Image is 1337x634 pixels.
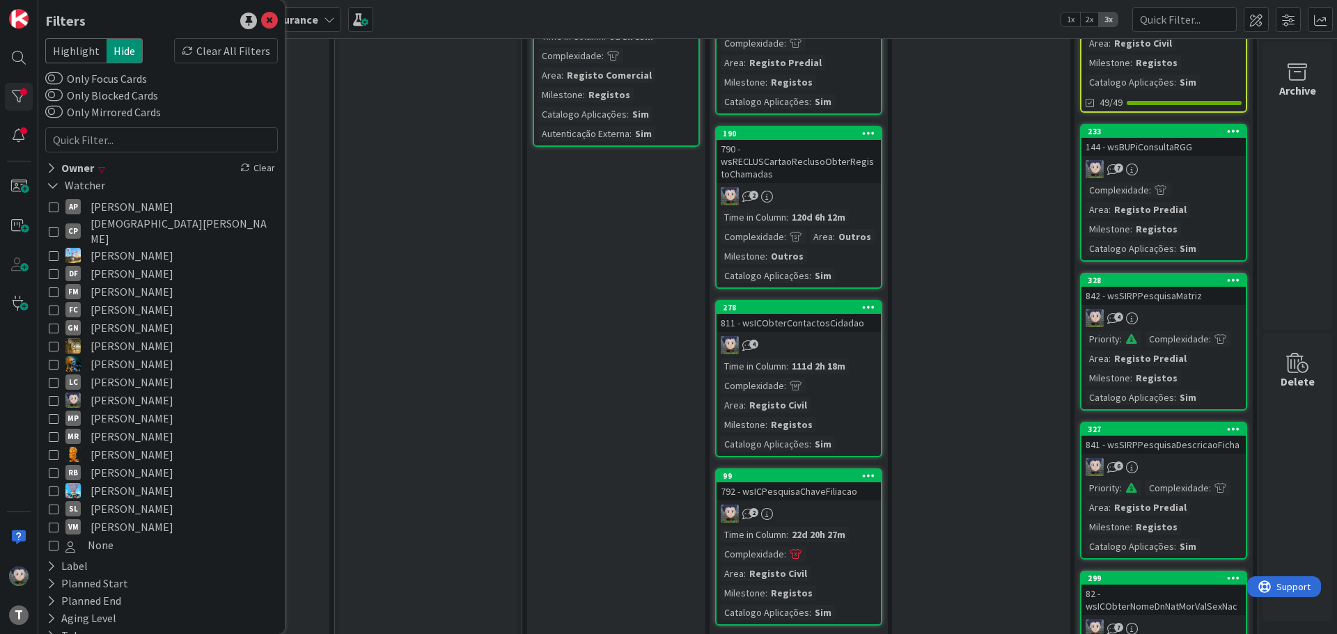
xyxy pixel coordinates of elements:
[538,126,630,141] div: Autenticação Externa
[91,373,173,391] span: [PERSON_NAME]
[721,527,786,542] div: Time in Column
[1081,287,1246,305] div: 842 - wsSIRPPesquisaMatriz
[49,391,274,409] button: LS [PERSON_NAME]
[49,409,274,427] button: MP [PERSON_NAME]
[717,505,881,523] div: LS
[717,470,881,500] div: 99792 - wsICPesquisaChaveFiliacao
[1086,55,1130,70] div: Milestone
[1086,351,1109,366] div: Area
[1081,423,1246,454] div: 327841 - wsSIRPPesquisaDescricaoFicha
[65,501,81,516] div: SL
[1086,539,1174,554] div: Catalogo Aplicações
[721,35,784,51] div: Complexidade
[1081,585,1246,615] div: 82 - wsICObterNomeDnNatMorValSexNac
[629,106,652,122] div: Sim
[1088,425,1246,434] div: 327
[1146,331,1209,347] div: Complexidade
[1086,202,1109,217] div: Area
[237,159,278,177] div: Clear
[746,55,825,70] div: Registo Predial
[767,585,816,601] div: Registos
[835,229,875,244] div: Outros
[765,74,767,90] span: :
[91,337,173,355] span: [PERSON_NAME]
[1114,623,1123,632] span: 7
[1109,202,1111,217] span: :
[1081,274,1246,287] div: 328
[1086,241,1174,256] div: Catalogo Aplicações
[767,417,816,432] div: Registos
[1132,7,1237,32] input: Quick Filter...
[1174,390,1176,405] span: :
[1081,423,1246,436] div: 327
[91,463,173,482] span: [PERSON_NAME]
[717,187,881,205] div: LS
[786,527,788,542] span: :
[721,417,765,432] div: Milestone
[49,216,274,246] button: CP [DEMOGRAPHIC_DATA][PERSON_NAME]
[749,191,758,200] span: 2
[65,519,81,534] div: VM
[1086,519,1130,534] div: Milestone
[717,301,881,332] div: 278811 - wsICObterContactosCidadao
[49,427,274,445] button: MR [PERSON_NAME]
[65,393,81,408] img: LS
[91,216,274,246] span: [DEMOGRAPHIC_DATA][PERSON_NAME]
[45,88,63,102] button: Only Blocked Cards
[1086,74,1174,90] div: Catalogo Aplicações
[717,127,881,140] div: 190
[721,566,744,581] div: Area
[1120,331,1122,347] span: :
[809,605,811,620] span: :
[749,340,758,349] span: 4
[788,209,849,225] div: 120d 6h 12m
[1111,202,1190,217] div: Registo Predial
[1086,160,1104,178] img: LS
[833,229,835,244] span: :
[721,585,765,601] div: Milestone
[1114,312,1123,322] span: 4
[1081,125,1246,138] div: 233
[1149,182,1151,198] span: :
[45,159,95,177] div: Owner
[9,9,29,29] img: Visit kanbanzone.com
[1080,13,1099,26] span: 2x
[1114,461,1123,470] span: 6
[721,378,784,393] div: Complexidade
[1132,55,1181,70] div: Registos
[721,55,744,70] div: Area
[107,38,143,63] span: Hide
[767,74,816,90] div: Registos
[561,68,563,83] span: :
[1081,160,1246,178] div: LS
[45,87,158,104] label: Only Blocked Cards
[717,470,881,482] div: 99
[744,55,746,70] span: :
[788,358,849,374] div: 111d 2h 18m
[49,264,274,283] button: DF [PERSON_NAME]
[788,527,849,542] div: 22d 20h 27m
[723,129,881,138] div: 190
[1281,373,1315,390] div: Delete
[1086,309,1104,327] img: LS
[717,301,881,314] div: 278
[811,605,835,620] div: Sim
[45,105,63,119] button: Only Mirrored Cards
[1130,370,1132,386] span: :
[1086,182,1149,198] div: Complexidade
[721,229,784,244] div: Complexidade
[49,198,274,216] button: AP [PERSON_NAME]
[174,38,278,63] div: Clear All Filters
[721,268,809,283] div: Catalogo Aplicações
[1146,480,1209,496] div: Complexidade
[65,248,81,263] img: DG
[49,337,274,355] button: JC [PERSON_NAME]
[65,429,81,444] div: MR
[717,140,881,183] div: 790 - wsRECLUSCartaoReclusoObterRegistoChamadas
[721,358,786,374] div: Time in Column
[65,356,81,372] img: JC
[1081,572,1246,585] div: 299
[1109,351,1111,366] span: :
[1130,519,1132,534] span: :
[1111,35,1175,51] div: Registo Civil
